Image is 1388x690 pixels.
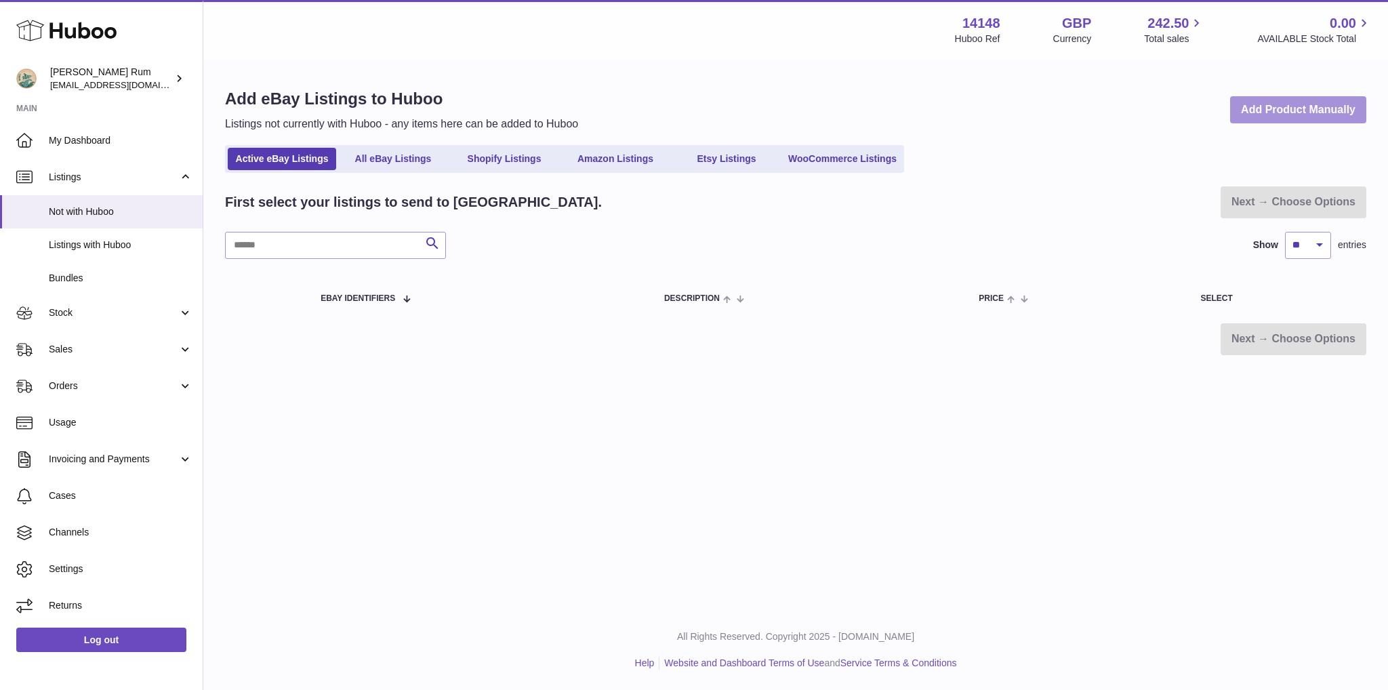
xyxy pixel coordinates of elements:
[672,148,781,170] a: Etsy Listings
[962,14,1000,33] strong: 14148
[635,657,655,668] a: Help
[1230,96,1366,124] a: Add Product Manually
[225,88,578,110] h1: Add eBay Listings to Huboo
[49,380,178,392] span: Orders
[664,294,720,303] span: Description
[659,657,956,670] li: and
[1053,33,1092,45] div: Currency
[49,343,178,356] span: Sales
[955,33,1000,45] div: Huboo Ref
[50,66,172,92] div: [PERSON_NAME] Rum
[225,193,602,211] h2: First select your listings to send to [GEOGRAPHIC_DATA].
[1257,33,1372,45] span: AVAILABLE Stock Total
[1144,33,1204,45] span: Total sales
[321,294,395,303] span: eBay Identifiers
[49,599,192,612] span: Returns
[979,294,1004,303] span: Price
[16,628,186,652] a: Log out
[49,453,178,466] span: Invoicing and Payments
[49,272,192,285] span: Bundles
[50,79,199,90] span: [EMAIL_ADDRESS][DOMAIN_NAME]
[49,239,192,251] span: Listings with Huboo
[225,117,578,131] p: Listings not currently with Huboo - any items here can be added to Huboo
[664,657,824,668] a: Website and Dashboard Terms of Use
[49,205,192,218] span: Not with Huboo
[1338,239,1366,251] span: entries
[1144,14,1204,45] a: 242.50 Total sales
[783,148,901,170] a: WooCommerce Listings
[49,306,178,319] span: Stock
[1253,239,1278,251] label: Show
[214,630,1377,643] p: All Rights Reserved. Copyright 2025 - [DOMAIN_NAME]
[49,526,192,539] span: Channels
[1330,14,1356,33] span: 0.00
[49,171,178,184] span: Listings
[561,148,670,170] a: Amazon Listings
[1147,14,1189,33] span: 242.50
[1062,14,1091,33] strong: GBP
[49,489,192,502] span: Cases
[339,148,447,170] a: All eBay Listings
[1257,14,1372,45] a: 0.00 AVAILABLE Stock Total
[840,657,957,668] a: Service Terms & Conditions
[228,148,336,170] a: Active eBay Listings
[49,563,192,575] span: Settings
[49,416,192,429] span: Usage
[16,68,37,89] img: mail@bartirum.wales
[450,148,558,170] a: Shopify Listings
[1200,294,1353,303] div: Select
[49,134,192,147] span: My Dashboard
